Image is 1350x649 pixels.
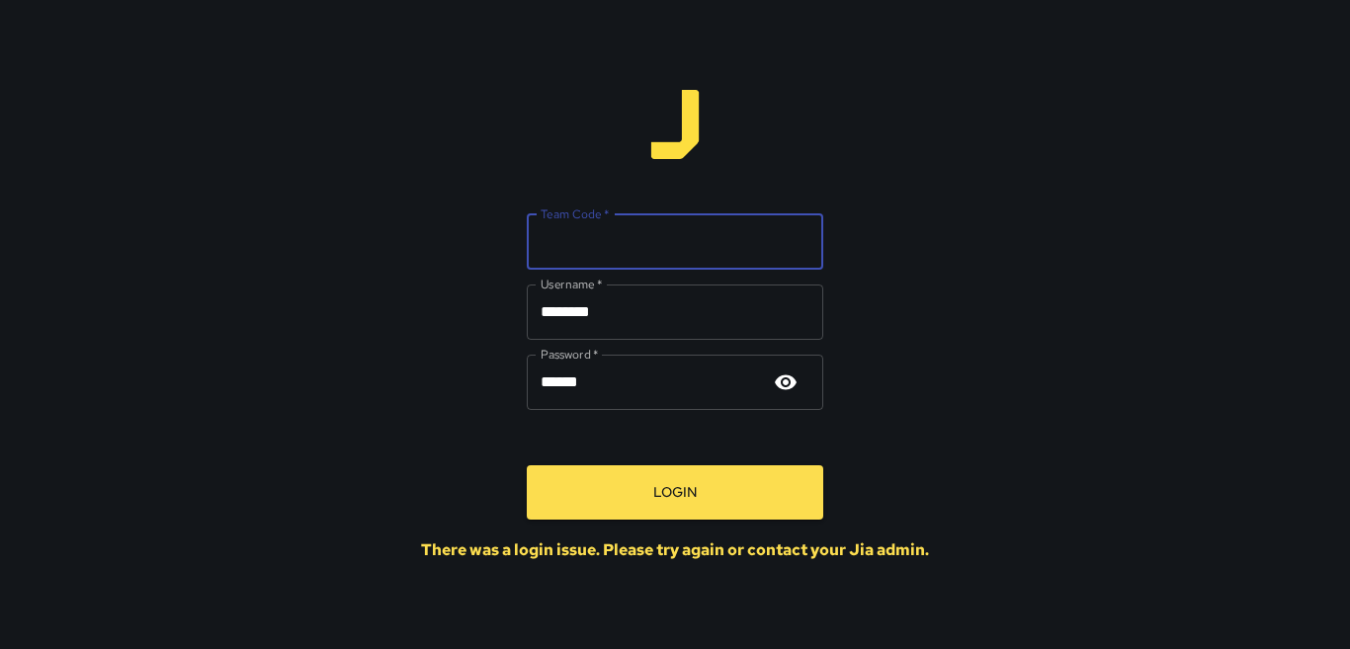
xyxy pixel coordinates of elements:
div: There was a login issue. Please try again or contact your Jia admin. [421,539,929,560]
button: Login [527,465,823,520]
label: Username [541,276,602,292]
label: Password [541,346,598,363]
label: Team Code [541,205,609,222]
img: logo [640,90,710,159]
